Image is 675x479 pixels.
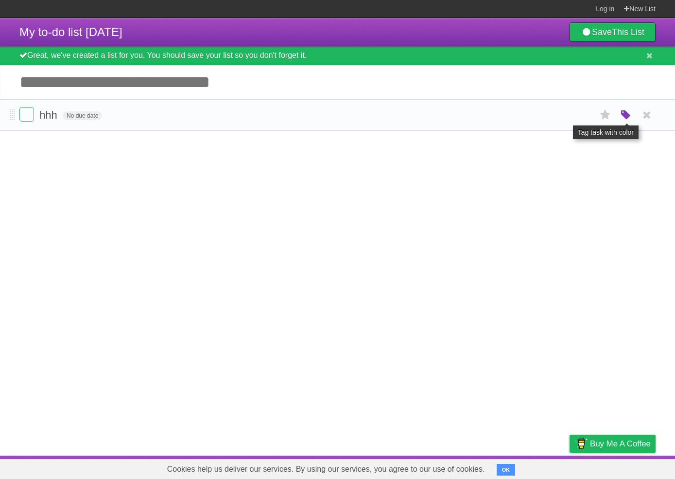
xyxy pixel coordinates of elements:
span: hhh [39,109,60,121]
button: OK [497,464,516,476]
span: My to-do list [DATE] [19,25,122,38]
span: No due date [63,111,102,120]
a: Suggest a feature [594,458,656,477]
a: SaveThis List [570,22,656,42]
a: Terms [524,458,545,477]
a: Developers [472,458,512,477]
label: Done [19,107,34,122]
span: Cookies help us deliver our services. By using our services, you agree to our use of cookies. [157,460,495,479]
a: Privacy [557,458,582,477]
b: This List [612,27,644,37]
span: Buy me a coffee [590,435,651,452]
img: Buy me a coffee [574,435,588,452]
a: About [440,458,461,477]
label: Star task [596,107,615,123]
a: Buy me a coffee [570,435,656,453]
